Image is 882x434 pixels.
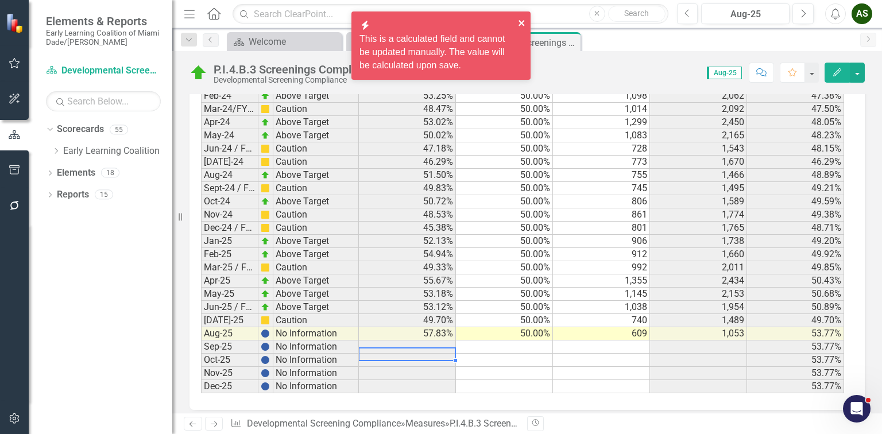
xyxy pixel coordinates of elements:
[553,301,650,314] td: 1,038
[553,156,650,169] td: 773
[101,168,119,178] div: 18
[650,90,747,103] td: 2,062
[261,316,270,325] img: cBAA0RP0Y6D5n+AAAAAElFTkSuQmCC
[456,274,553,288] td: 50.00%
[359,314,456,327] td: 49.70%
[46,14,161,28] span: Elements & Reports
[456,248,553,261] td: 50.00%
[553,195,650,208] td: 806
[201,116,258,129] td: Apr-24
[359,103,456,116] td: 48.47%
[747,142,844,156] td: 48.15%
[261,382,270,391] img: BgCOk07PiH71IgAAAABJRU5ErkJggg==
[249,34,339,49] div: Welcome
[553,116,650,129] td: 1,299
[261,263,270,272] img: cBAA0RP0Y6D5n+AAAAAElFTkSuQmCC
[230,417,519,431] div: » »
[57,188,89,201] a: Reports
[747,354,844,367] td: 53.77%
[747,327,844,340] td: 53.77%
[261,184,270,193] img: cBAA0RP0Y6D5n+AAAAAElFTkSuQmCC
[650,116,747,129] td: 2,450
[57,123,104,136] a: Scorecards
[650,103,747,116] td: 2,092
[57,166,95,180] a: Elements
[650,301,747,314] td: 1,954
[273,261,359,274] td: Caution
[650,248,747,261] td: 1,660
[650,142,747,156] td: 1,543
[359,235,456,248] td: 52.13%
[359,169,456,182] td: 51.50%
[273,367,359,380] td: No Information
[747,129,844,142] td: 48.23%
[214,76,426,84] div: Developmental Screening Compliance
[450,418,616,429] div: P.I.4.B.3 Screenings Completed by Family
[456,261,553,274] td: 50.00%
[201,103,258,116] td: Mar-24/FY23/24-Q3
[747,288,844,301] td: 50.68%
[359,116,456,129] td: 53.02%
[650,314,747,327] td: 1,489
[273,314,359,327] td: Caution
[456,314,553,327] td: 50.00%
[553,103,650,116] td: 1,014
[456,90,553,103] td: 50.00%
[747,156,844,169] td: 46.29%
[359,288,456,301] td: 53.18%
[261,197,270,206] img: zOikAAAAAElFTkSuQmCC
[273,156,359,169] td: Caution
[201,156,258,169] td: [DATE]-24
[201,354,258,367] td: Oct-25
[201,222,258,235] td: Dec-24 / FY24/25-Q2
[359,90,456,103] td: 53.25%
[843,395,871,423] iframe: Intercom live chat
[46,64,161,77] a: Developmental Screening Compliance
[261,104,270,114] img: cBAA0RP0Y6D5n+AAAAAElFTkSuQmCC
[747,261,844,274] td: 49.85%
[747,248,844,261] td: 49.92%
[201,142,258,156] td: Jun-24 / FY23/24-Q4
[201,288,258,301] td: May-25
[359,208,456,222] td: 48.53%
[359,182,456,195] td: 49.83%
[273,235,359,248] td: Above Target
[201,327,258,340] td: Aug-25
[456,103,553,116] td: 50.00%
[261,355,270,365] img: BgCOk07PiH71IgAAAABJRU5ErkJggg==
[456,156,553,169] td: 50.00%
[456,182,553,195] td: 50.00%
[261,289,270,299] img: zOikAAAAAElFTkSuQmCC
[747,340,844,354] td: 53.77%
[273,274,359,288] td: Above Target
[650,129,747,142] td: 2,165
[201,182,258,195] td: Sept-24 / FY24/25-Q1
[261,223,270,232] img: cBAA0RP0Y6D5n+AAAAAElFTkSuQmCC
[261,131,270,140] img: zOikAAAAAElFTkSuQmCC
[359,156,456,169] td: 46.29%
[359,327,456,340] td: 57.83%
[747,235,844,248] td: 49.20%
[6,13,26,33] img: ClearPoint Strategy
[359,222,456,235] td: 45.38%
[553,129,650,142] td: 1,083
[201,274,258,288] td: Apr-25
[456,208,553,222] td: 50.00%
[747,103,844,116] td: 47.50%
[261,144,270,153] img: cBAA0RP0Y6D5n+AAAAAElFTkSuQmCC
[273,129,359,142] td: Above Target
[110,125,128,134] div: 55
[46,28,161,47] small: Early Learning Coalition of Miami Dade/[PERSON_NAME]
[553,288,650,301] td: 1,145
[201,129,258,142] td: May-24
[230,34,339,49] a: Welcome
[201,314,258,327] td: [DATE]-25
[273,142,359,156] td: Caution
[359,142,456,156] td: 47.18%
[747,169,844,182] td: 48.89%
[705,7,786,21] div: Aug-25
[747,90,844,103] td: 47.38%
[273,103,359,116] td: Caution
[553,169,650,182] td: 755
[553,90,650,103] td: 1,098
